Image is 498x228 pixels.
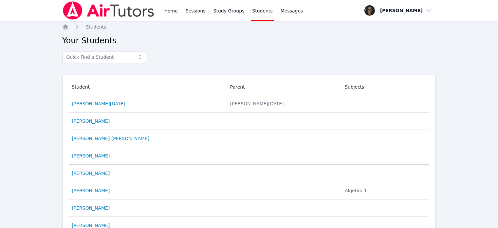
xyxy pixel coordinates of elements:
div: [PERSON_NAME][DATE] [230,100,337,107]
a: [PERSON_NAME] [72,187,110,194]
tr: [PERSON_NAME] [PERSON_NAME] [69,130,429,147]
a: [PERSON_NAME][DATE] [72,100,125,107]
span: Students [86,24,106,30]
tr: [PERSON_NAME][DATE] [PERSON_NAME][DATE] [69,95,429,113]
nav: Breadcrumb [62,24,436,30]
th: Parent [226,79,341,95]
img: Air Tutors [62,1,155,20]
a: [PERSON_NAME] [72,170,110,176]
a: [PERSON_NAME] [72,118,110,124]
a: [PERSON_NAME] [PERSON_NAME] [72,135,149,142]
tr: [PERSON_NAME] Algebra 1 [69,182,429,199]
h2: Your Students [62,35,436,46]
input: Quick Find a Student [62,51,146,63]
a: [PERSON_NAME] [72,205,110,211]
tr: [PERSON_NAME] [69,199,429,217]
th: Student [69,79,226,95]
li: Algebra 1 [345,187,425,194]
tr: [PERSON_NAME] [69,113,429,130]
a: Students [86,24,106,30]
th: Subjects [341,79,429,95]
a: [PERSON_NAME] [72,153,110,159]
tr: [PERSON_NAME] [69,165,429,182]
tr: [PERSON_NAME] [69,147,429,165]
span: Messages [281,8,303,14]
